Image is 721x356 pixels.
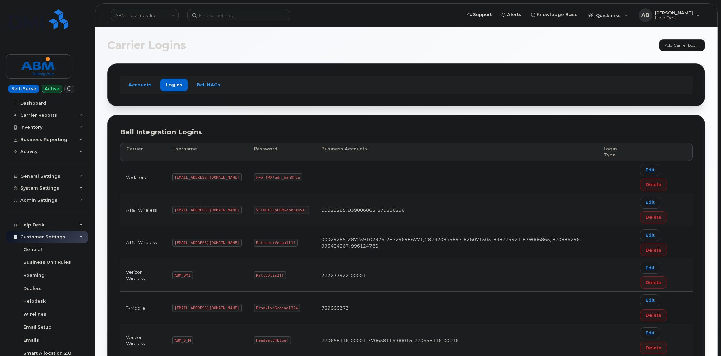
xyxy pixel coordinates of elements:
a: Add Carrier Login [659,39,705,51]
th: Login Type [598,143,634,161]
th: Carrier [120,143,166,161]
button: Delete [640,179,667,191]
td: AT&T Wireless [120,194,166,226]
td: Vodafone [120,161,166,194]
code: [EMAIL_ADDRESS][DOMAIN_NAME] [172,173,242,181]
td: 00029285, 839006865, 870886296 [315,194,598,226]
code: RottnestVespa111! [254,239,298,247]
code: [EMAIL_ADDRESS][DOMAIN_NAME] [172,304,242,312]
td: 789000373 [315,292,598,324]
code: ABM_DMI [172,271,193,279]
a: Logins [160,79,188,91]
code: BrooklynGreene1324 [254,304,300,312]
td: AT&T Wireless [120,226,166,259]
td: T-Mobile [120,292,166,324]
span: Carrier Logins [107,40,186,51]
a: Edit [640,229,660,241]
button: Delete [640,211,667,223]
button: Delete [640,342,667,354]
a: Edit [640,262,660,274]
div: Bell Integration Logins [120,127,693,137]
a: Edit [640,197,660,209]
span: Delete [646,181,661,188]
td: Verizon Wireless [120,259,166,292]
th: Password [248,143,316,161]
span: Delete [646,344,661,351]
span: Delete [646,279,661,286]
code: RallyOtis21! [254,271,286,279]
a: Edit [640,294,660,306]
span: Delete [646,247,661,253]
a: Accounts [123,79,157,91]
code: kwb!TWX*udn_ban9hcu [254,173,302,181]
a: Bell NAGs [191,79,226,91]
th: Username [166,143,248,161]
code: [EMAIL_ADDRESS][DOMAIN_NAME] [172,206,242,214]
a: Edit [640,327,660,339]
th: Business Accounts [315,143,598,161]
code: ABM_S_M [172,336,193,344]
code: Headset34blue! [254,336,291,344]
button: Delete [640,276,667,289]
a: Edit [640,164,660,176]
td: 00029285, 287259102926, 287296986771, 287320849897, 826071505, 838775421, 839006865, 870886296, 9... [315,226,598,259]
button: Delete [640,309,667,321]
span: Delete [646,214,661,220]
td: 272233922-00001 [315,259,598,292]
span: Delete [646,312,661,318]
code: VClOHiIJpL0NGcbnZzyy1! [254,206,309,214]
code: [EMAIL_ADDRESS][DOMAIN_NAME] [172,239,242,247]
button: Delete [640,244,667,256]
